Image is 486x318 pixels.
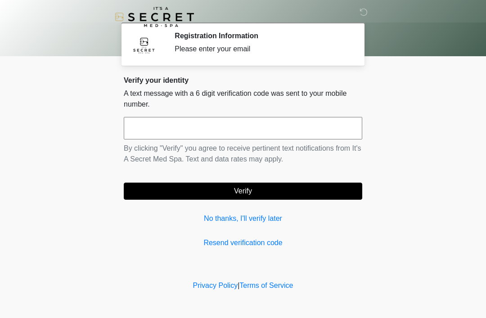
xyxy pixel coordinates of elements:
[175,44,349,54] div: Please enter your email
[124,88,362,110] p: A text message with a 6 digit verification code was sent to your mobile number.
[124,183,362,200] button: Verify
[124,213,362,224] a: No thanks, I'll verify later
[124,76,362,85] h2: Verify your identity
[115,7,194,27] img: It's A Secret Med Spa Logo
[130,31,157,58] img: Agent Avatar
[124,143,362,165] p: By clicking "Verify" you agree to receive pertinent text notifications from It's A Secret Med Spa...
[175,31,349,40] h2: Registration Information
[124,237,362,248] a: Resend verification code
[193,282,238,289] a: Privacy Policy
[238,282,239,289] a: |
[239,282,293,289] a: Terms of Service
